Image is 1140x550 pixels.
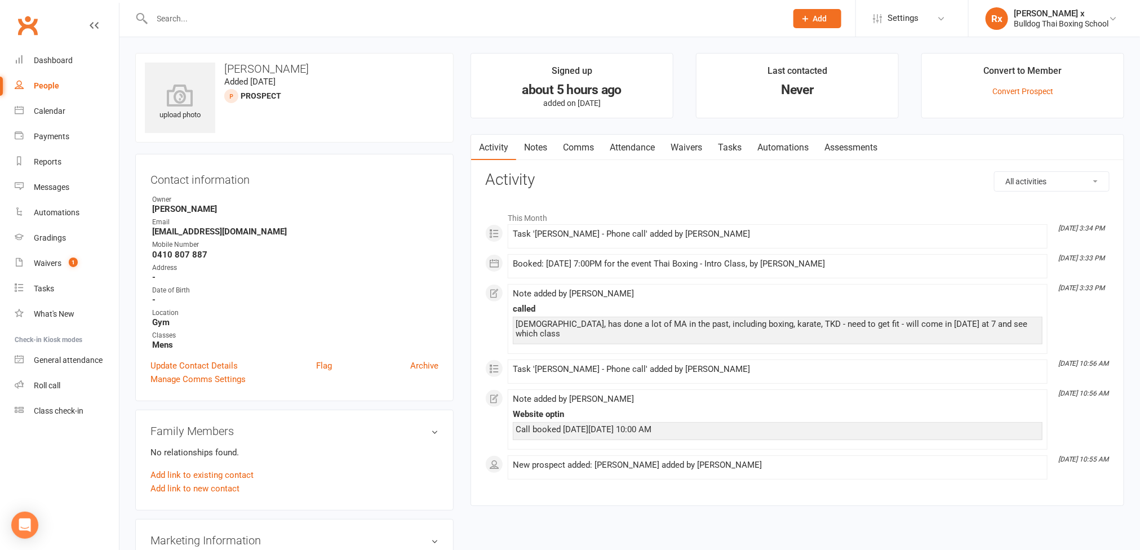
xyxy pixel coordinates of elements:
[513,304,1043,314] div: called
[481,84,663,96] div: about 5 hours ago
[793,9,841,28] button: Add
[15,73,119,99] a: People
[768,64,827,84] div: Last contacted
[152,295,438,305] strong: -
[150,372,246,386] a: Manage Comms Settings
[817,135,885,161] a: Assessments
[516,425,1040,434] div: Call booked [DATE][DATE] 10:00 AM
[150,425,438,437] h3: Family Members
[69,258,78,267] span: 1
[15,251,119,276] a: Waivers 1
[513,289,1043,299] div: Note added by [PERSON_NAME]
[1058,284,1105,292] i: [DATE] 3:33 PM
[34,381,60,390] div: Roll call
[513,259,1043,269] div: Booked: [DATE] 7:00PM for the event Thai Boxing - Intro Class, by [PERSON_NAME]
[15,175,119,200] a: Messages
[1058,224,1105,232] i: [DATE] 3:34 PM
[1014,19,1108,29] div: Bulldog Thai Boxing School
[1014,8,1108,19] div: [PERSON_NAME] x
[513,460,1043,470] div: New prospect added: [PERSON_NAME] added by [PERSON_NAME]
[149,11,779,26] input: Search...
[145,63,444,75] h3: [PERSON_NAME]
[152,272,438,282] strong: -
[15,99,119,124] a: Calendar
[707,84,888,96] div: Never
[34,81,59,90] div: People
[1058,389,1109,397] i: [DATE] 10:56 AM
[813,14,827,23] span: Add
[1058,360,1109,367] i: [DATE] 10:56 AM
[410,359,438,372] a: Archive
[152,250,438,260] strong: 0410 807 887
[555,135,602,161] a: Comms
[471,135,516,161] a: Activity
[34,107,65,116] div: Calendar
[152,217,438,228] div: Email
[485,171,1110,189] h3: Activity
[152,330,438,341] div: Classes
[15,276,119,301] a: Tasks
[986,7,1008,30] div: Rx
[663,135,710,161] a: Waivers
[152,340,438,350] strong: Mens
[152,227,438,237] strong: [EMAIL_ADDRESS][DOMAIN_NAME]
[34,356,103,365] div: General attendance
[513,365,1043,374] div: Task '[PERSON_NAME] - Phone call' added by [PERSON_NAME]
[516,135,555,161] a: Notes
[11,512,38,539] div: Open Intercom Messenger
[15,348,119,373] a: General attendance kiosk mode
[34,284,54,293] div: Tasks
[15,200,119,225] a: Automations
[513,229,1043,239] div: Task '[PERSON_NAME] - Phone call' added by [PERSON_NAME]
[152,308,438,318] div: Location
[602,135,663,161] a: Attendance
[14,11,42,39] a: Clubworx
[15,373,119,398] a: Roll call
[34,132,69,141] div: Payments
[34,233,66,242] div: Gradings
[888,6,919,31] span: Settings
[15,149,119,175] a: Reports
[145,84,215,121] div: upload photo
[224,77,276,87] time: Added [DATE]
[241,91,281,100] snap: prospect
[15,301,119,327] a: What's New
[34,309,74,318] div: What's New
[152,239,438,250] div: Mobile Number
[34,406,83,415] div: Class check-in
[485,206,1110,224] li: This Month
[34,208,79,217] div: Automations
[316,359,332,372] a: Flag
[1058,455,1109,463] i: [DATE] 10:55 AM
[152,194,438,205] div: Owner
[513,394,1043,404] div: Note added by [PERSON_NAME]
[15,398,119,424] a: Class kiosk mode
[1058,254,1105,262] i: [DATE] 3:33 PM
[749,135,817,161] a: Automations
[34,157,61,166] div: Reports
[152,317,438,327] strong: Gym
[150,169,438,186] h3: Contact information
[481,99,663,108] p: added on [DATE]
[552,64,592,84] div: Signed up
[34,183,69,192] div: Messages
[150,534,438,547] h3: Marketing Information
[150,359,238,372] a: Update Contact Details
[15,48,119,73] a: Dashboard
[984,64,1062,84] div: Convert to Member
[152,204,438,214] strong: [PERSON_NAME]
[15,225,119,251] a: Gradings
[34,56,73,65] div: Dashboard
[710,135,749,161] a: Tasks
[152,285,438,296] div: Date of Birth
[992,87,1053,96] a: Convert Prospect
[152,263,438,273] div: Address
[513,410,1043,419] div: Website optin
[516,320,1040,339] div: [DEMOGRAPHIC_DATA], has done a lot of MA in the past, including boxing, karate, TKD - need to get...
[150,482,239,495] a: Add link to new contact
[34,259,61,268] div: Waivers
[150,446,438,459] p: No relationships found.
[15,124,119,149] a: Payments
[150,468,254,482] a: Add link to existing contact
